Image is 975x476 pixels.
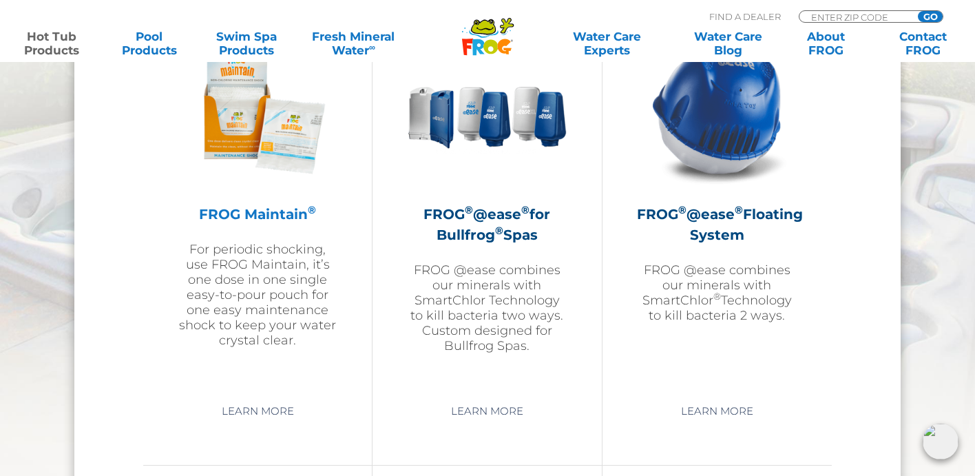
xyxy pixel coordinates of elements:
[637,30,797,389] a: FROG®@ease®Floating SystemFROG @ease combines our minerals with SmartChlor®Technology to kill bac...
[678,203,686,216] sup: ®
[435,399,539,424] a: Learn More
[308,203,316,216] sup: ®
[637,262,797,323] p: FROG @ease combines our minerals with SmartChlor Technology to kill bacteria 2 ways.
[465,203,473,216] sup: ®
[112,30,187,57] a: PoolProducts
[206,399,310,424] a: Learn More
[407,30,567,389] a: FROG®@ease®for Bullfrog®SpasFROG @ease combines our minerals with SmartChlor Technology to kill b...
[665,399,769,424] a: Learn More
[521,203,530,216] sup: ®
[735,203,743,216] sup: ®
[546,30,669,57] a: Water CareExperts
[14,30,90,57] a: Hot TubProducts
[709,10,781,23] p: Find A Dealer
[178,30,337,389] a: FROG Maintain®For periodic shocking, use FROG Maintain, it’s one dose in one single easy-to-pour ...
[178,204,337,225] h2: FROG Maintain
[637,204,797,245] h2: FROG @ease Floating System
[788,30,863,57] a: AboutFROG
[209,30,284,57] a: Swim SpaProducts
[691,30,766,57] a: Water CareBlog
[923,424,958,459] img: openIcon
[178,242,337,348] p: For periodic shocking, use FROG Maintain, it’s one dose in one single easy-to-pour pouch for one ...
[918,11,943,22] input: GO
[810,11,903,23] input: Zip Code Form
[407,262,567,353] p: FROG @ease combines our minerals with SmartChlor Technology to kill bacteria two ways. Custom des...
[369,42,375,52] sup: ∞
[713,291,721,302] sup: ®
[407,204,567,245] h2: FROG @ease for Bullfrog Spas
[407,30,567,190] img: bullfrog-product-hero-300x300.png
[306,30,401,57] a: Fresh MineralWater∞
[495,224,503,237] sup: ®
[885,30,961,57] a: ContactFROG
[637,30,797,190] img: hot-tub-product-atease-system-300x300.png
[178,30,337,190] img: Frog_Maintain_Hero-2-v2-300x300.png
